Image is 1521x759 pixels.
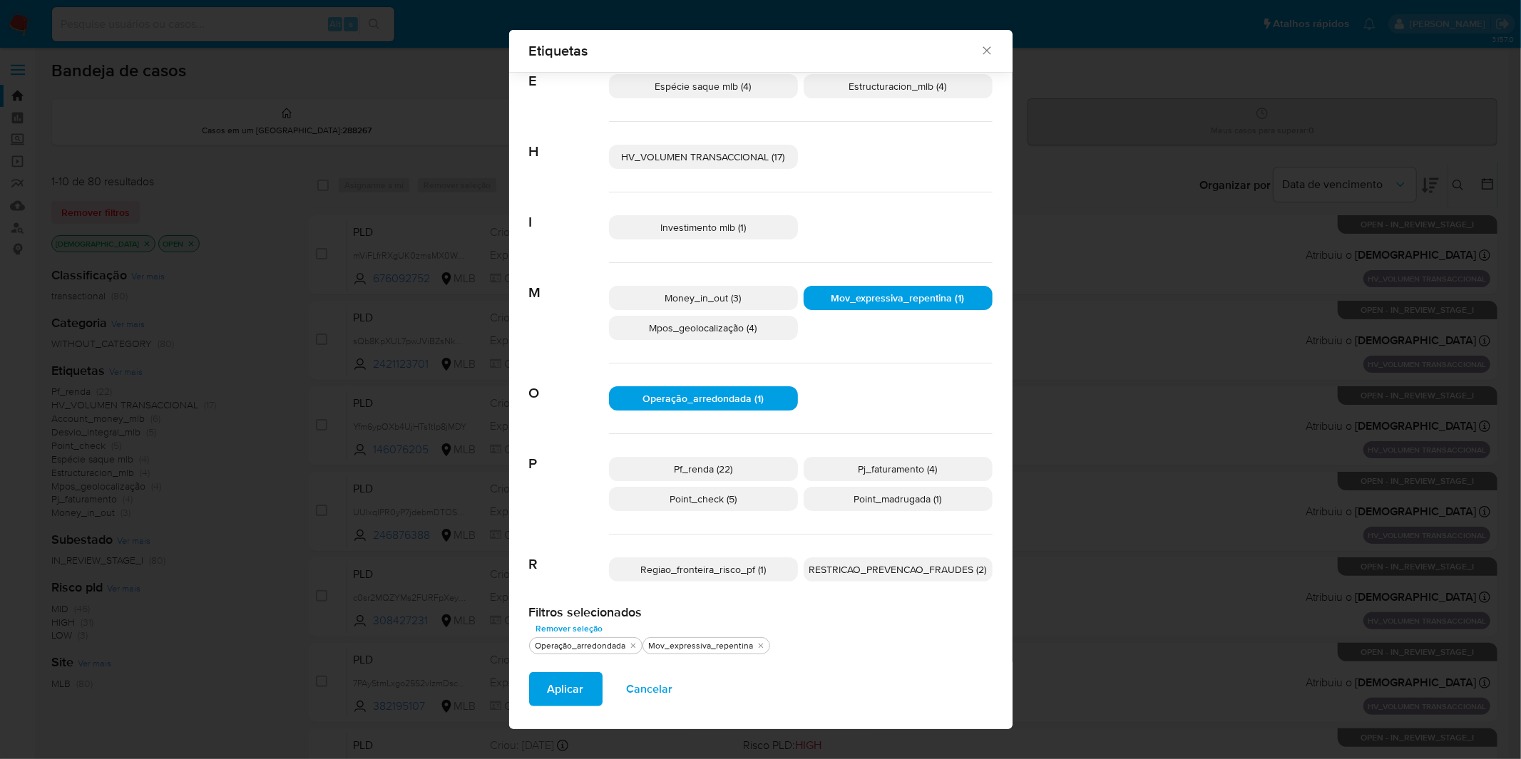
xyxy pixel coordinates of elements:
span: Estructuracion_mlb (4) [849,79,947,93]
span: Operação_arredondada (1) [642,391,764,406]
button: Fechar [980,43,993,56]
span: I [529,192,609,231]
button: tirar Mov_expressiva_repentina [755,640,767,651]
div: HV_VOLUMEN TRANSACCIONAL (17) [609,145,798,169]
span: Etiquetas [529,43,980,58]
span: M [529,263,609,301]
span: P [529,434,609,473]
div: Point_check (5) [609,487,798,511]
div: Espécie saque mlb (4) [609,74,798,98]
div: Pj_faturamento (4) [804,457,993,481]
span: Aplicar [548,673,584,705]
span: HV_VOLUMEN TRANSACCIONAL (17) [622,150,785,164]
span: R [529,535,609,573]
span: O [529,363,609,402]
span: Pj_faturamento (4) [859,462,938,476]
div: Operação_arredondada [533,640,629,652]
div: Mpos_geolocalização (4) [609,316,798,340]
span: Remover seleção [536,621,603,636]
div: Point_madrugada (1) [804,487,993,511]
h2: Filtros selecionados [529,604,993,620]
button: Remover seleção [529,620,610,637]
div: Investimento mlb (1) [609,215,798,239]
div: Mov_expressiva_repentina (1) [804,286,993,310]
span: Cancelar [627,673,673,705]
span: Mov_expressiva_repentina (1) [831,291,965,305]
button: Aplicar [529,672,603,706]
div: Mov_expressiva_repentina [646,640,757,652]
button: Cancelar [608,672,692,706]
div: Regiao_fronteira_risco_pf (1) [609,557,798,582]
span: Investimento mlb (1) [660,220,746,234]
span: Regiao_fronteira_risco_pf (1) [640,562,766,577]
span: Pf_renda (22) [674,462,732,476]
span: Espécie saque mlb (4) [655,79,752,93]
span: Point_check (5) [670,492,737,506]
span: Point_madrugada (1) [854,492,942,506]
div: RESTRICAO_PREVENCAO_FRAUDES (2) [804,557,993,582]
span: Mpos_geolocalização (4) [650,321,757,335]
span: Money_in_out (3) [665,291,742,305]
div: Estructuracion_mlb (4) [804,74,993,98]
div: Money_in_out (3) [609,286,798,310]
div: Pf_renda (22) [609,457,798,481]
div: Operação_arredondada (1) [609,386,798,411]
span: H [529,122,609,160]
button: tirar Operação_arredondada [628,640,639,651]
span: RESTRICAO_PREVENCAO_FRAUDES (2) [809,562,987,577]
